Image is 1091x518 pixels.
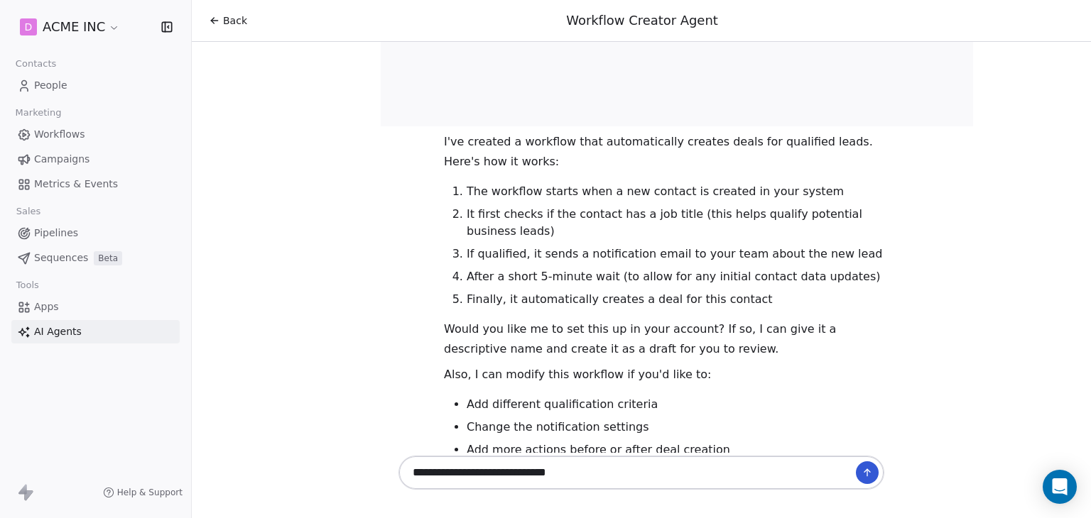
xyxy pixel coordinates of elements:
[10,201,47,222] span: Sales
[34,78,67,93] span: People
[467,183,884,200] li: The workflow starts when a new contact is created in your system
[11,172,180,196] a: Metrics & Events
[17,15,123,39] button: DACME INC
[9,102,67,123] span: Marketing
[117,487,183,498] span: Help & Support
[11,148,180,171] a: Campaigns
[34,299,59,314] span: Apps
[223,13,247,28] span: Back
[444,319,884,359] p: Would you like me to set this up in your account? If so, I can give it a descriptive name and cre...
[11,320,180,343] a: AI Agents
[566,13,718,28] span: Workflow Creator Agent
[444,132,884,172] p: I've created a workflow that automatically creates deals for qualified leads. Here's how it works:
[25,20,33,34] span: D
[467,206,884,240] li: It first checks if the contact has a job title (this helps qualify potential business leads)
[467,419,884,436] li: Change the notification settings
[11,123,180,146] a: Workflows
[9,53,63,75] span: Contacts
[34,152,89,167] span: Campaigns
[43,18,105,36] span: ACME INC
[34,177,118,192] span: Metrics & Events
[467,396,884,413] li: Add different qualification criteria
[34,127,85,142] span: Workflows
[467,268,884,285] li: After a short 5-minute wait (to allow for any initial contact data updates)
[11,295,180,319] a: Apps
[34,226,78,241] span: Pipelines
[34,250,88,265] span: Sequences
[11,246,180,270] a: SequencesBeta
[467,291,884,308] li: Finally, it automatically creates a deal for this contact
[10,275,45,296] span: Tools
[1043,470,1077,504] div: Open Intercom Messenger
[103,487,183,498] a: Help & Support
[444,365,884,385] p: Also, I can modify this workflow if you'd like to:
[467,441,884,458] li: Add more actions before or after deal creation
[11,74,180,97] a: People
[11,221,180,245] a: Pipelines
[34,324,82,339] span: AI Agents
[94,251,122,265] span: Beta
[467,246,884,263] li: If qualified, it sends a notification email to your team about the new lead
